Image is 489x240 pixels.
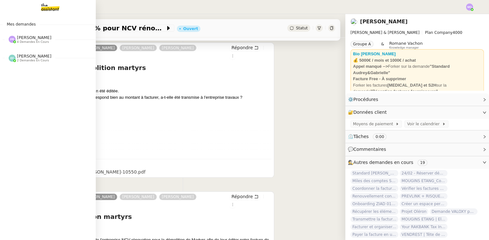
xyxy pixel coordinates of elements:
span: Miles des comptes Skywards et Flying Blue [350,178,398,184]
span: Vérifier les factures Excel [400,185,448,192]
nz-tag: Groupe A [350,41,373,47]
span: 💬 [348,147,389,152]
a: [PERSON_NAME] [80,45,117,51]
span: Transmettre la facture du véhicule [350,216,398,222]
span: Mes demandes [3,21,40,27]
span: Récupérer les éléments sociaux - [DATE] [350,208,398,215]
div: 🕵️Autres demandes en cours 19 [345,156,489,169]
img: svg [9,55,16,62]
div: ⚙️Procédures [345,93,489,106]
h4: Facture démolition martyrs [34,212,271,221]
span: Autres demandes en cours [353,160,413,165]
span: Demande VALOXY pour Pennylane - Montants importants sans justificatifs [430,208,478,215]
span: Voir le calendrier [407,121,442,127]
div: Je vous confirme que celle-ci correspond bien au montant à facturer, a-t-elle été transmise à l'e... [34,94,271,101]
span: Données client [353,110,387,115]
nz-tag: 0:00 [373,134,387,140]
span: MOUGINS ETANG | Electroménagers [400,216,448,222]
span: Facturer et organiser les factures dans le drive [350,224,398,230]
app-user-label: Knowledge manager [389,41,423,49]
span: Plan Company [425,30,452,35]
span: [PERSON_NAME] [17,54,51,58]
div: Bonjour [PERSON_NAME], [34,75,271,82]
span: Your RAKBANK Tax Invoice / Tax Credit Note [400,224,448,230]
span: Knowledge manager [389,46,419,50]
span: Répondre [231,44,253,51]
span: 🕵️ [348,160,430,165]
div: Il se trouve que cette facture a bien été éditée. [34,88,271,94]
strong: [MEDICAL_DATA] et S2H [387,83,436,88]
span: Tâches [353,134,369,139]
div: Forker sur la demande [353,63,481,76]
strong: Facture Free - À supprimer [353,76,406,81]
span: Projet Oléron [400,208,428,215]
span: Payer la facture en urgence [350,231,398,238]
nz-tag: 19 [418,159,427,166]
a: [PERSON_NAME] [360,19,408,25]
h4: Re: Facture démolition martyrs [34,63,271,72]
span: Standard [PERSON_NAME] [350,170,398,176]
span: 4 demandes en cours [17,40,49,44]
span: ⚙️ [348,96,381,103]
span: Commentaires [353,147,386,152]
span: Onboarding ZIAD 01/09 [350,201,398,207]
div: [PERSON_NAME]-et-[PERSON_NAME]-10550.pdf [34,168,146,176]
span: ⏲️ [348,134,392,139]
span: & [381,41,384,49]
div: Forker les factures sur la demande [353,82,481,95]
span: Répondre [231,193,253,200]
span: Moyens de paiement [353,121,395,127]
span: Procédures [353,97,378,102]
strong: Appel manqué --> [353,64,388,69]
span: [PERSON_NAME] [17,35,51,40]
span: Créer un espace personnel sur SYLAé [400,201,448,207]
div: Ouvert [183,27,198,31]
span: Éditer facture 10% pour NCV rénovation [33,25,165,31]
strong: 💰 5000€ / mois et 1000€ / achat [353,58,416,63]
span: [PERSON_NAME] & [PERSON_NAME] [350,30,419,35]
a: [PERSON_NAME] [120,194,157,200]
button: Répondre [229,193,261,200]
a: [PERSON_NAME] [80,194,117,200]
strong: "Standard Audrey&Gabrielle" [353,64,450,75]
span: Statut [296,26,308,30]
a: [PERSON_NAME] [159,194,196,200]
div: 💬Commentaires [345,143,489,156]
div: Bien à vous, [34,107,271,113]
span: 2 demandes en cours [17,59,49,62]
img: users%2FfjlNmCTkLiVoA3HQjY3GA5JXGxb2%2Favatar%2Fstarofservice_97480retdsc0392.png [350,18,357,25]
div: 🔐Données client [345,106,489,119]
button: Répondre [229,44,261,51]
strong: "Réception factures fournisseurs" [370,89,438,94]
span: VENDREST | Tête de lit et housse LA REDOUTE [400,231,448,238]
span: Romane Vachon [389,41,423,46]
span: PREVLINK + RISQUES PROFESSIONNELS [400,193,448,199]
span: 🔐 [348,109,389,116]
a: [PERSON_NAME] [120,45,157,51]
span: 4000 [453,30,463,35]
span: MOUGINS ETANG_Commande luminaires et miroirs [400,178,448,184]
img: svg [9,36,16,43]
span: Renouvellement contrat Opale STOCCO [350,193,398,199]
a: Bio [PERSON_NAME] [353,51,396,56]
span: 24/02 - Réserver déplacement à [GEOGRAPHIC_DATA] pour [PERSON_NAME] et [PERSON_NAME] [400,170,448,176]
span: Coordonner la facturation à [GEOGRAPHIC_DATA] [350,185,398,192]
div: ⏲️Tâches 0:00 [345,130,489,143]
img: svg [466,4,473,11]
a: [PERSON_NAME] [159,45,196,51]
